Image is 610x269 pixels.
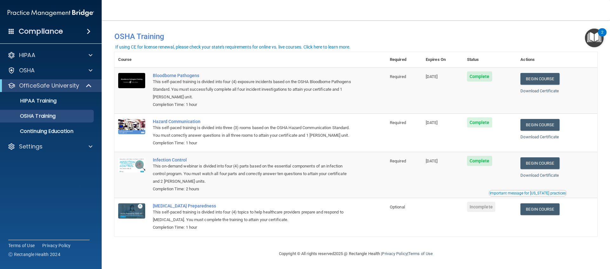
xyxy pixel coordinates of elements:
div: If using CE for license renewal, please check your state's requirements for online vs. live cours... [115,45,350,49]
span: Ⓒ Rectangle Health 2024 [8,251,60,258]
div: Completion Time: 1 hour [153,224,354,231]
span: Complete [467,156,492,166]
a: Begin Course [520,203,559,215]
th: Course [114,52,149,68]
iframe: To enrich screen reader interactions, please activate Accessibility in Grammarly extension settings [578,225,602,249]
p: HIPAA Training [4,98,57,104]
p: OfficeSafe University [19,82,79,89]
a: Download Certificate [520,134,559,139]
img: PMB logo [8,7,94,19]
span: Complete [467,117,492,128]
a: Begin Course [520,119,559,131]
a: OSHA [8,67,92,74]
span: [DATE] [426,120,438,125]
span: [DATE] [426,74,438,79]
a: Privacy Policy [382,251,407,256]
a: Privacy Policy [42,242,71,249]
p: OSHA Training [4,113,56,119]
div: 2 [601,32,603,41]
p: Continuing Education [4,128,91,134]
a: Bloodborne Pathogens [153,73,354,78]
a: Infection Control [153,157,354,162]
th: Actions [517,52,597,68]
th: Required [386,52,422,68]
p: Settings [19,143,43,150]
div: Copyright © All rights reserved 2025 @ Rectangle Health | | [240,244,472,264]
a: HIPAA [8,51,92,59]
a: Terms of Use [8,242,35,249]
a: Terms of Use [408,251,433,256]
div: Important message for [US_STATE] practices [490,191,566,195]
div: Completion Time: 1 hour [153,139,354,147]
div: This self-paced training is divided into four (4) exposure incidents based on the OSHA Bloodborne... [153,78,354,101]
span: Complete [467,71,492,82]
div: Completion Time: 1 hour [153,101,354,108]
a: Download Certificate [520,89,559,93]
div: Completion Time: 2 hours [153,185,354,193]
span: Incomplete [467,202,495,212]
button: If using CE for license renewal, please check your state's requirements for online vs. live cours... [114,44,351,50]
div: This on-demand webinar is divided into four (4) parts based on the essential components of an inf... [153,162,354,185]
a: Hazard Communication [153,119,354,124]
a: OfficeSafe University [8,82,92,89]
th: Expires On [422,52,463,68]
button: Read this if you are a dental practitioner in the state of CA [489,190,567,196]
span: Optional [390,205,405,209]
a: [MEDICAL_DATA] Preparedness [153,203,354,208]
span: [DATE] [426,159,438,163]
span: Required [390,120,406,125]
h4: OSHA Training [114,32,597,41]
span: Required [390,159,406,163]
p: HIPAA [19,51,35,59]
a: Settings [8,143,92,150]
p: OSHA [19,67,35,74]
div: This self-paced training is divided into four (4) topics to help healthcare providers prepare and... [153,208,354,224]
a: Download Certificate [520,173,559,178]
th: Status [463,52,517,68]
a: Begin Course [520,73,559,85]
h4: Compliance [19,27,63,36]
button: Open Resource Center, 2 new notifications [585,29,604,47]
div: This self-paced training is divided into three (3) rooms based on the OSHA Hazard Communication S... [153,124,354,139]
a: Begin Course [520,157,559,169]
span: Required [390,74,406,79]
